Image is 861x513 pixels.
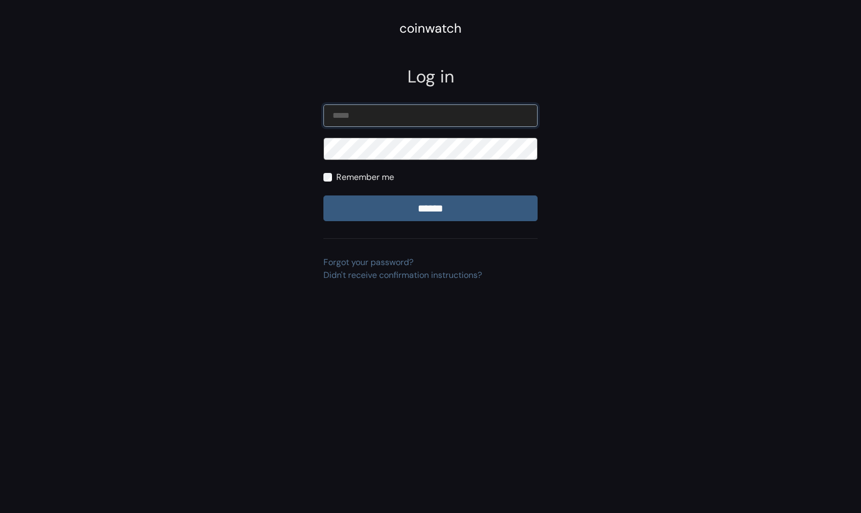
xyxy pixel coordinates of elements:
a: coinwatch [399,24,462,35]
a: Didn't receive confirmation instructions? [323,269,482,281]
a: Forgot your password? [323,256,413,268]
label: Remember me [336,171,394,184]
h2: Log in [323,66,538,87]
div: coinwatch [399,19,462,38]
